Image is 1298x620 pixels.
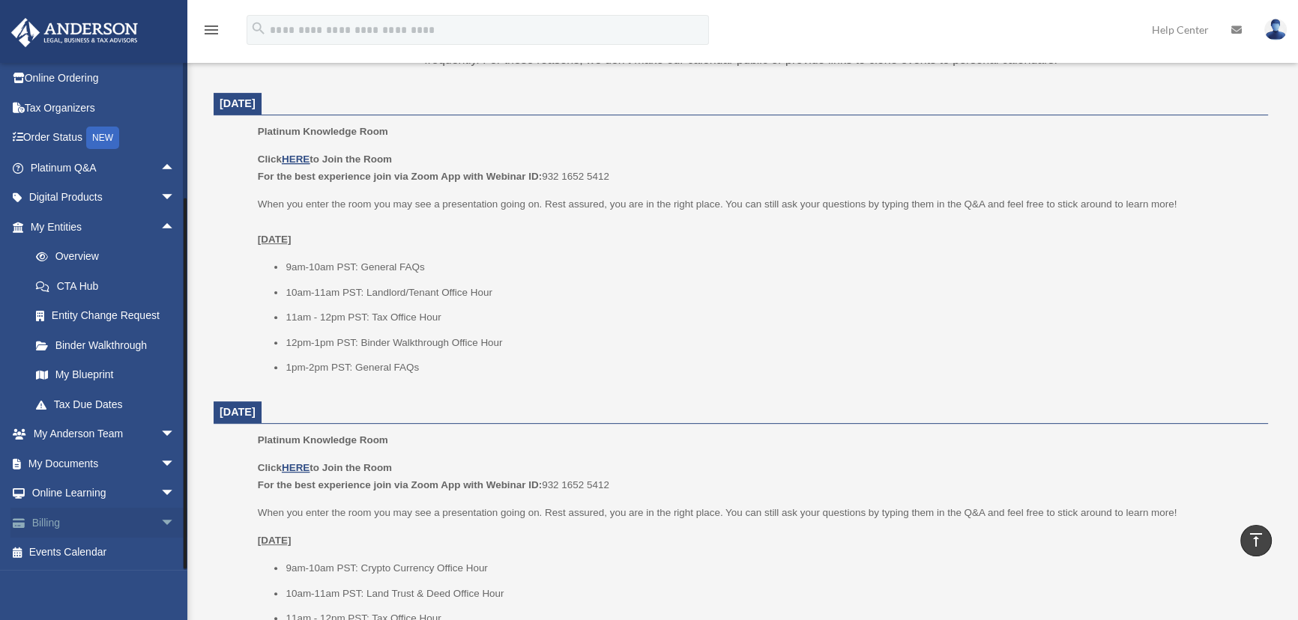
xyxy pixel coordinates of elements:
[258,151,1258,186] p: 932 1652 5412
[258,459,1258,494] p: 932 1652 5412
[160,183,190,213] span: arrow_drop_down
[7,18,142,47] img: Anderson Advisors Platinum Portal
[10,153,198,183] a: Platinum Q&Aarrow_drop_up
[160,212,190,243] span: arrow_drop_up
[282,462,310,473] a: HERE
[1264,19,1287,40] img: User Pic
[21,242,198,272] a: Overview
[258,462,392,473] b: Click to Join the Room
[21,330,198,360] a: Binder Walkthrough
[160,449,190,479] span: arrow_drop_down
[10,64,198,94] a: Online Ordering
[286,258,1258,276] li: 9am-10am PST: General FAQs
[258,126,388,137] span: Platinum Knowledge Room
[202,26,220,39] a: menu
[286,309,1258,326] li: 11am - 12pm PST: Tax Office Hour
[21,360,198,390] a: My Blueprint
[160,508,190,538] span: arrow_drop_down
[202,21,220,39] i: menu
[258,434,388,446] span: Platinum Knowledge Room
[286,585,1258,603] li: 10am-11am PST: Land Trust & Deed Office Hour
[10,478,198,508] a: Online Learningarrow_drop_down
[250,20,267,37] i: search
[10,93,198,123] a: Tax Organizers
[21,271,198,301] a: CTA Hub
[10,212,198,242] a: My Entitiesarrow_drop_up
[220,97,256,109] span: [DATE]
[282,154,310,165] a: HERE
[160,478,190,509] span: arrow_drop_down
[258,234,292,245] u: [DATE]
[286,559,1258,577] li: 9am-10am PST: Crypto Currency Office Hour
[220,406,256,418] span: [DATE]
[10,508,198,538] a: Billingarrow_drop_down
[286,334,1258,352] li: 12pm-1pm PST: Binder Walkthrough Office Hour
[10,123,198,154] a: Order StatusNEW
[10,449,198,478] a: My Documentsarrow_drop_down
[258,479,542,490] b: For the best experience join via Zoom App with Webinar ID:
[86,127,119,149] div: NEW
[258,171,542,182] b: For the best experience join via Zoom App with Webinar ID:
[258,535,292,546] u: [DATE]
[21,301,198,331] a: Entity Change Request
[258,154,392,165] b: Click to Join the Room
[160,419,190,450] span: arrow_drop_down
[10,183,198,213] a: Digital Productsarrow_drop_down
[10,419,198,449] a: My Anderson Teamarrow_drop_down
[160,153,190,183] span: arrow_drop_up
[286,284,1258,302] li: 10am-11am PST: Landlord/Tenant Office Hour
[286,359,1258,377] li: 1pm-2pm PST: General FAQs
[258,195,1258,249] p: When you enter the room you may see a presentation going on. Rest assured, you are in the right p...
[1247,531,1265,549] i: vertical_align_top
[10,538,198,568] a: Events Calendar
[21,389,198,419] a: Tax Due Dates
[1240,525,1272,556] a: vertical_align_top
[258,504,1258,522] p: When you enter the room you may see a presentation going on. Rest assured, you are in the right p...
